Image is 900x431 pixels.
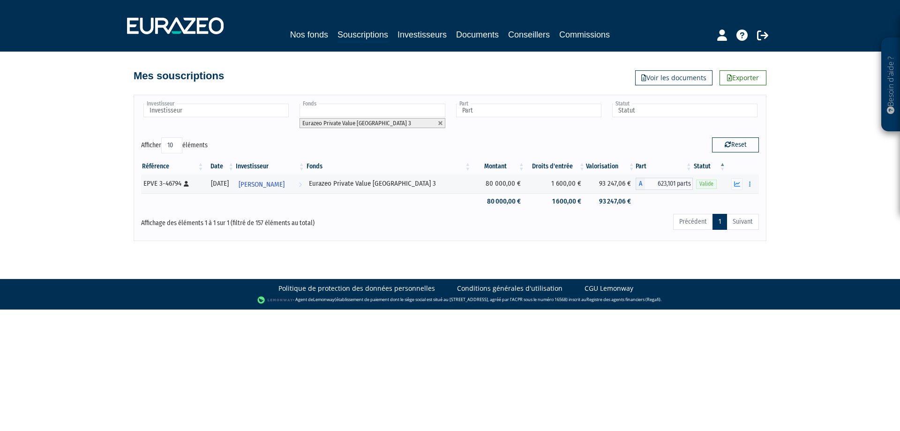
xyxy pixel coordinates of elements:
a: Conditions générales d'utilisation [457,284,562,293]
a: Politique de protection des données personnelles [278,284,435,293]
th: Droits d'entrée: activer pour trier la colonne par ordre croissant [525,159,586,174]
th: Part: activer pour trier la colonne par ordre croissant [636,159,693,174]
td: 1 600,00 € [525,193,586,210]
i: Voir l'investisseur [299,176,302,193]
th: Montant: activer pour trier la colonne par ordre croissant [472,159,525,174]
a: [PERSON_NAME] [235,174,306,193]
a: Investisseurs [397,28,447,41]
span: Eurazeo Private Value [GEOGRAPHIC_DATA] 3 [302,120,411,127]
select: Afficheréléments [161,137,182,153]
td: 93 247,06 € [586,174,636,193]
th: Statut : activer pour trier la colonne par ordre d&eacute;croissant [693,159,727,174]
td: 80 000,00 € [472,193,525,210]
div: [DATE] [208,179,232,189]
button: Reset [712,137,759,152]
a: Lemonway [313,296,335,302]
th: Référence : activer pour trier la colonne par ordre croissant [141,159,205,174]
span: 623,101 parts [645,178,693,190]
a: Documents [456,28,499,41]
a: Registre des agents financiers (Regafi) [586,296,660,302]
a: 1 [712,214,727,230]
img: 1732889491-logotype_eurazeo_blanc_rvb.png [127,17,224,34]
a: Voir les documents [635,70,712,85]
a: Conseillers [508,28,550,41]
div: - Agent de (établissement de paiement dont le siège social est situé au [STREET_ADDRESS], agréé p... [9,295,891,305]
div: Affichage des éléments 1 à 1 sur 1 (filtré de 157 éléments au total) [141,213,390,228]
th: Investisseur: activer pour trier la colonne par ordre croissant [235,159,306,174]
div: EPVE 3-46794 [143,179,202,189]
span: Valide [696,180,717,189]
th: Valorisation: activer pour trier la colonne par ordre croissant [586,159,636,174]
i: [Français] Personne physique [184,181,189,187]
label: Afficher éléments [141,137,208,153]
a: Exporter [720,70,766,85]
td: 1 600,00 € [525,174,586,193]
a: CGU Lemonway [585,284,633,293]
a: Nos fonds [290,28,328,41]
h4: Mes souscriptions [134,70,224,82]
td: 80 000,00 € [472,174,525,193]
a: Commissions [559,28,610,41]
td: 93 247,06 € [586,193,636,210]
span: [PERSON_NAME] [239,176,285,193]
a: Souscriptions [337,28,388,43]
div: Eurazeo Private Value [GEOGRAPHIC_DATA] 3 [309,179,469,189]
th: Date: activer pour trier la colonne par ordre croissant [205,159,235,174]
span: A [636,178,645,190]
p: Besoin d'aide ? [885,43,896,127]
th: Fonds: activer pour trier la colonne par ordre croissant [306,159,472,174]
div: A - Eurazeo Private Value Europe 3 [636,178,693,190]
img: logo-lemonway.png [257,295,293,305]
